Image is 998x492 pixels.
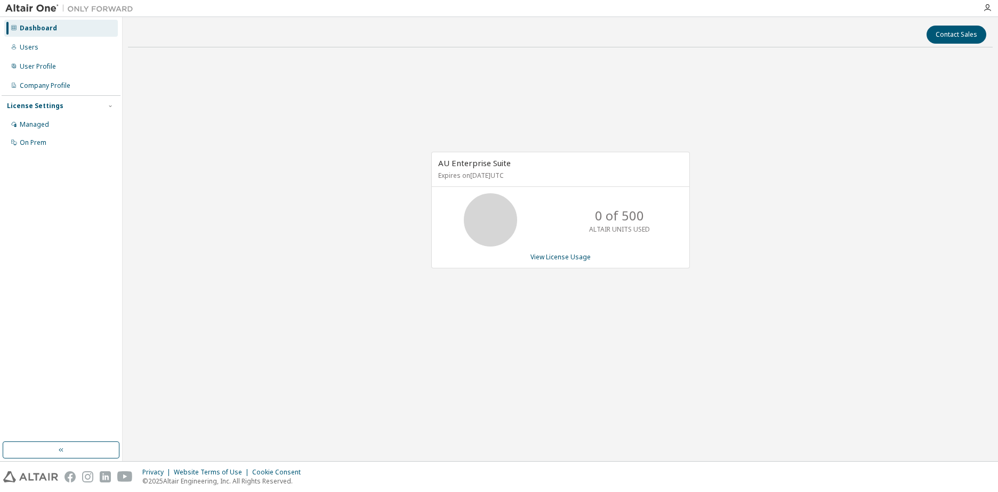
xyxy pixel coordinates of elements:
div: Users [20,43,38,52]
div: On Prem [20,138,46,147]
span: AU Enterprise Suite [438,158,511,168]
img: linkedin.svg [100,471,111,482]
p: © 2025 Altair Engineering, Inc. All Rights Reserved. [142,477,307,486]
div: Managed [20,120,49,129]
img: youtube.svg [117,471,133,482]
div: User Profile [20,62,56,71]
img: Altair One [5,3,139,14]
div: License Settings [7,102,63,110]
div: Dashboard [20,24,57,32]
div: Cookie Consent [252,468,307,477]
p: ALTAIR UNITS USED [589,225,650,234]
div: Company Profile [20,81,70,90]
img: facebook.svg [65,471,76,482]
a: View License Usage [530,252,591,261]
button: Contact Sales [927,26,986,44]
p: Expires on [DATE] UTC [438,171,680,180]
img: instagram.svg [82,471,93,482]
div: Privacy [142,468,174,477]
img: altair_logo.svg [3,471,58,482]
div: Website Terms of Use [174,468,252,477]
p: 0 of 500 [595,207,644,225]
